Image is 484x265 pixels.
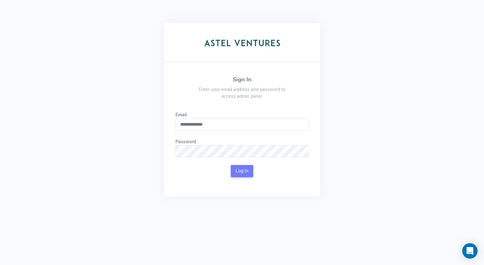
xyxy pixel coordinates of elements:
[175,112,187,119] label: Email:
[192,77,292,83] h4: Sign In
[462,243,478,259] div: Open Intercom Messenger
[175,138,196,145] label: Password
[231,165,254,177] button: Log In
[192,86,292,100] p: Enter your email address and password to access admin panel.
